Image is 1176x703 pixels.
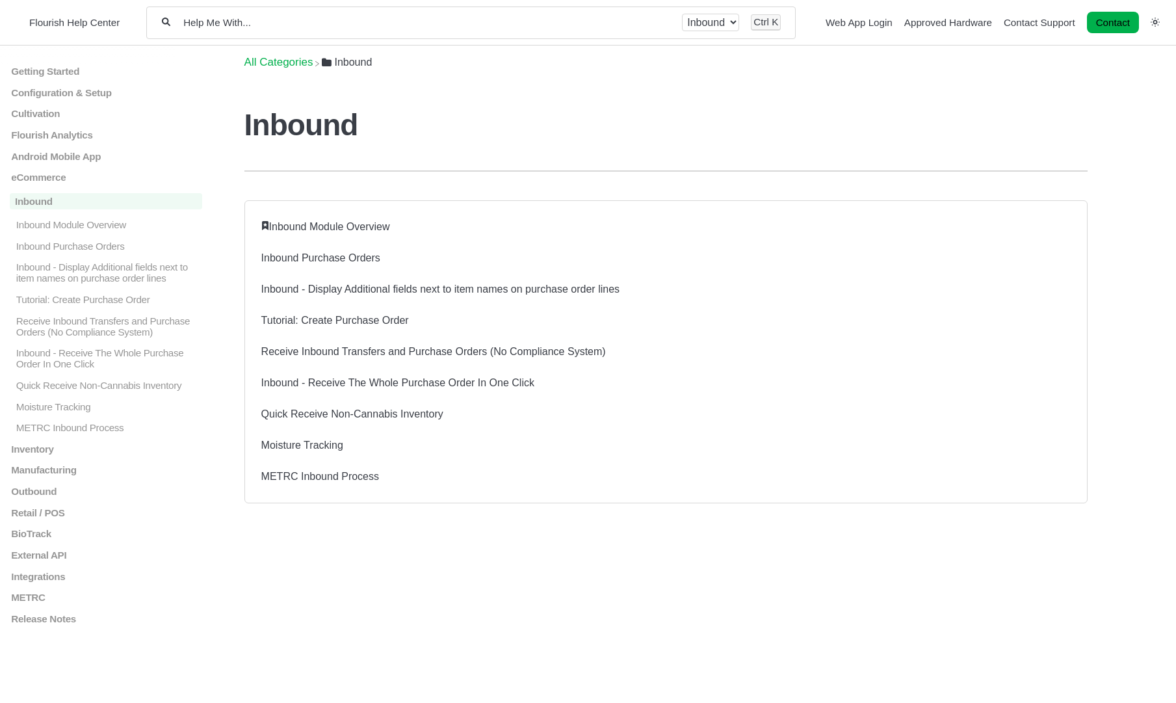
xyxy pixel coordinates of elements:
[261,440,343,451] a: Moisture Tracking article
[182,16,670,29] input: Help Me With...
[16,14,120,31] a: Flourish Help Center
[10,380,202,391] a: Quick Receive Non-Cannabis Inventory
[10,241,202,252] a: Inbound Purchase Orders
[10,261,202,284] a: Inbound - Display Additional fields next to item names on purchase order lines
[244,107,1088,142] h1: Inbound
[15,422,202,433] p: METRC Inbound Process
[261,252,380,263] a: Inbound Purchase Orders article
[10,507,202,518] a: Retail / POS
[10,66,202,77] a: Getting Started
[10,150,202,161] a: Android Mobile App
[15,380,202,391] p: Quick Receive Non-Cannabis Inventory
[15,261,202,284] p: Inbound - Display Additional fields next to item names on purchase order lines
[10,464,202,475] a: Manufacturing
[15,315,202,337] p: Receive Inbound Transfers and Purchase Orders (No Compliance System)
[10,219,202,230] a: Inbound Module Overview
[10,422,202,433] a: METRC Inbound Process
[261,315,409,326] a: Tutorial: Create Purchase Order article
[10,172,202,183] a: eCommerce
[261,471,379,482] a: METRC Inbound Process article
[15,219,202,230] p: Inbound Module Overview
[1084,14,1142,32] li: Contact desktop
[29,17,120,28] span: Flourish Help Center
[261,346,606,357] a: Receive Inbound Transfers and Purchase Orders (No Compliance System) article
[334,57,372,68] span: ​Inbound
[10,294,202,305] a: Tutorial: Create Purchase Order
[772,16,778,27] kbd: K
[15,401,202,412] p: Moisture Tracking
[261,221,269,230] svg: Featured
[255,217,1077,237] div: ​
[10,87,202,98] a: Configuration & Setup
[10,570,202,581] a: Integrations
[10,528,202,539] a: BioTrack
[15,241,202,252] p: Inbound Purchase Orders
[1151,16,1160,27] a: Switch dark mode setting
[10,108,202,119] a: Cultivation
[244,56,313,68] a: Breadcrumb link to All Categories
[1087,12,1139,33] a: Contact
[10,613,202,624] a: Release Notes
[244,56,313,69] span: All Categories
[15,294,202,305] p: Tutorial: Create Purchase Order
[10,347,202,369] a: Inbound - Receive The Whole Purchase Order In One Click
[16,14,23,31] img: Flourish Help Center Logo
[261,377,534,388] a: Inbound - Receive The Whole Purchase Order In One Click article
[10,592,202,603] a: METRC
[904,17,992,28] a: Approved Hardware navigation item
[261,284,620,295] a: Inbound - Display Additional fields next to item names on purchase order lines article
[10,444,202,455] a: Inventory
[10,129,202,140] a: Flourish Analytics
[1004,17,1075,28] a: Contact Support navigation item
[10,401,202,412] a: Moisture Tracking
[261,408,443,419] a: Quick Receive Non-Cannabis Inventory article
[10,315,202,337] a: Receive Inbound Transfers and Purchase Orders (No Compliance System)
[269,221,390,232] a: Inbound Module Overview article
[10,193,202,209] a: Inbound
[10,550,202,561] a: External API
[826,17,893,28] a: Web App Login navigation item
[753,16,769,27] kbd: Ctrl
[10,486,202,497] a: Outbound
[15,347,202,369] p: Inbound - Receive The Whole Purchase Order In One Click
